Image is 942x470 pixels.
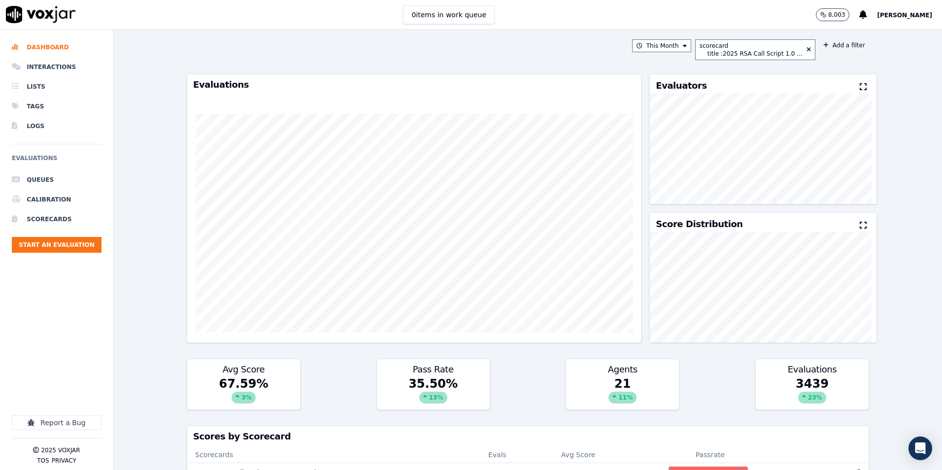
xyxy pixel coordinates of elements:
[908,436,932,460] div: Open Intercom Messenger
[12,209,101,229] a: Scorecards
[193,80,635,89] h3: Evaluations
[12,415,101,430] button: Report a Bug
[566,376,679,409] div: 21
[553,447,661,463] th: Avg Score
[12,57,101,77] a: Interactions
[41,446,80,454] p: 2025 Voxjar
[52,457,76,465] button: Privacy
[756,376,869,409] div: 3439
[707,50,803,58] div: title : 2025 RSA Call Script 1.0 ...
[828,11,845,19] p: 8,003
[6,6,76,23] img: voxjar logo
[12,237,101,253] button: Start an Evaluation
[12,77,101,97] a: Lists
[383,365,484,374] h3: Pass Rate
[12,37,101,57] a: Dashboard
[187,447,480,463] th: Scorecards
[12,190,101,209] a: Calibration
[608,392,637,403] div: 11 %
[232,392,255,403] div: 3 %
[816,8,849,21] button: 8,003
[819,39,869,51] button: Add a filter
[656,220,742,229] h3: Score Distribution
[37,457,49,465] button: TOS
[572,365,673,374] h3: Agents
[632,39,691,52] button: This Month
[403,5,495,24] button: 0items in work queue
[12,152,101,170] h6: Evaluations
[193,365,294,374] h3: Avg Score
[762,365,863,374] h3: Evaluations
[12,170,101,190] a: Queues
[12,97,101,116] a: Tags
[377,376,490,409] div: 35.50 %
[877,12,932,19] span: [PERSON_NAME]
[12,116,101,136] a: Logs
[419,392,447,403] div: 13 %
[798,392,826,403] div: 23 %
[480,447,553,463] th: Evals
[877,9,942,21] button: [PERSON_NAME]
[816,8,859,21] button: 8,003
[661,447,760,463] th: Passrate
[695,39,815,60] button: scorecard title :2025 RSA Call Script 1.0 ...
[187,376,300,409] div: 67.59 %
[700,42,803,50] div: scorecard
[656,81,706,90] h3: Evaluators
[193,432,863,441] h3: Scores by Scorecard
